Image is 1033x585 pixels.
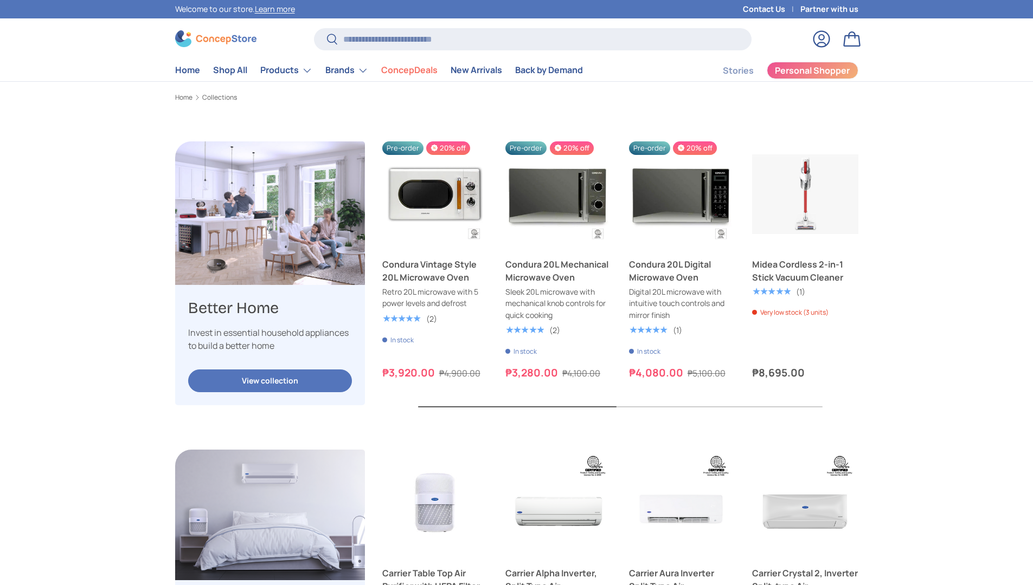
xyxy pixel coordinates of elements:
[451,60,502,81] a: New Arrivals
[505,141,547,155] span: Pre-order
[426,141,470,155] span: 20% off
[775,66,850,75] span: Personal Shopper
[673,141,717,155] span: 20% off
[697,60,858,81] nav: Secondary
[752,141,858,248] a: Midea Cordless 2-in-1 Stick Vacuum Cleaner
[505,141,612,248] a: Condura 20L Mechanical Microwave Oven
[175,60,200,81] a: Home
[213,60,247,81] a: Shop All
[382,258,489,284] a: Condura Vintage Style 20L Microwave Oven
[255,4,295,14] a: Learn more
[505,450,612,556] a: Carrier Alpha Inverter, Split Type Air Conditioner
[175,450,365,580] a: Better Sleep
[188,326,352,352] p: Invest in essential household appliances to build a better home
[382,450,489,556] a: Carrier Table Top Air Purifier with HEPA Filter and Aromatherapy
[382,141,489,248] a: Condura Vintage Style 20L Microwave Oven
[260,60,312,81] a: Products
[723,60,754,81] a: Stories
[319,60,375,81] summary: Brands
[767,62,858,79] a: Personal Shopper
[381,60,438,81] a: ConcepDeals
[629,258,735,284] a: Condura 20L Digital Microwave Oven
[382,141,424,155] span: Pre-order
[743,3,800,15] a: Contact Us
[515,60,583,81] a: Back by Demand
[629,141,735,248] a: Condura 20L Digital Microwave Oven
[175,141,365,285] a: Better Home
[800,3,858,15] a: Partner with us
[175,94,193,101] a: Home
[550,141,594,155] span: 20% off
[629,450,735,556] a: Carrier Aura Inverter Split Type Air Conditioner
[752,450,858,556] a: Carrier Crystal 2, Inverter Split-type Air Conditioner
[752,258,858,284] a: Midea Cordless 2-in-1 Stick Vacuum Cleaner
[505,258,612,284] a: Condura 20L Mechanical Microwave Oven
[629,141,670,155] span: Pre-order
[202,94,237,101] a: Collections
[175,30,256,47] img: ConcepStore
[188,298,352,318] h2: Better Home
[254,60,319,81] summary: Products
[175,93,858,102] nav: Breadcrumbs
[188,369,352,393] a: View collection
[325,60,368,81] a: Brands
[175,3,295,15] p: Welcome to our store.
[175,60,583,81] nav: Primary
